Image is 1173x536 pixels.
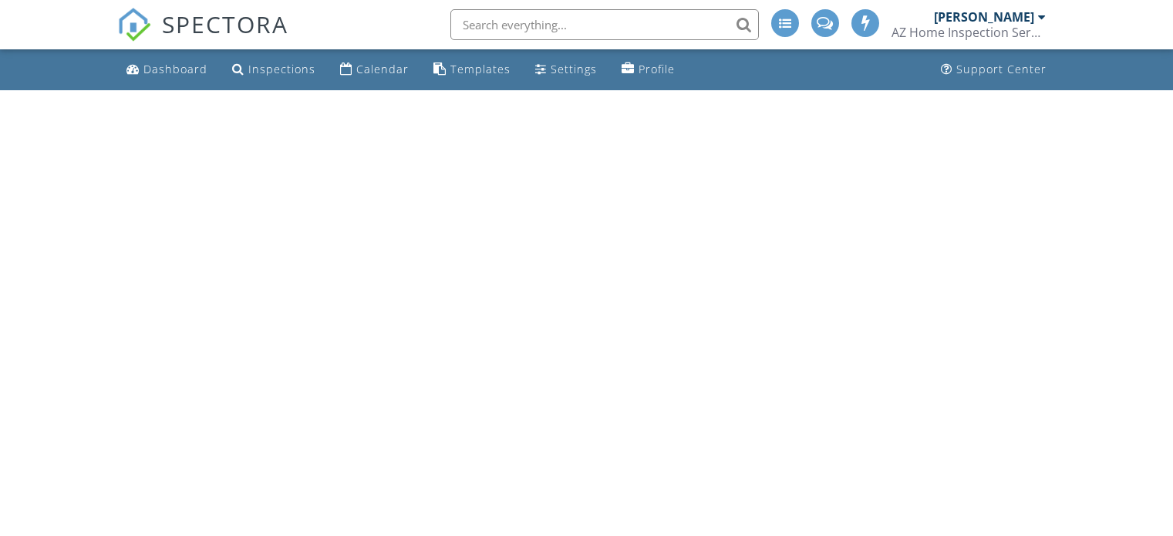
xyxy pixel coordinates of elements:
[356,62,409,76] div: Calendar
[551,62,597,76] div: Settings
[334,56,415,84] a: Calendar
[162,8,288,40] span: SPECTORA
[892,25,1046,40] div: AZ Home Inspection Services
[615,56,681,84] a: Profile
[934,9,1034,25] div: [PERSON_NAME]
[956,62,1047,76] div: Support Center
[117,8,151,42] img: The Best Home Inspection Software - Spectora
[529,56,603,84] a: Settings
[248,62,315,76] div: Inspections
[117,21,288,53] a: SPECTORA
[226,56,322,84] a: Inspections
[935,56,1053,84] a: Support Center
[143,62,207,76] div: Dashboard
[639,62,675,76] div: Profile
[450,9,759,40] input: Search everything...
[427,56,517,84] a: Templates
[450,62,511,76] div: Templates
[120,56,214,84] a: Dashboard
